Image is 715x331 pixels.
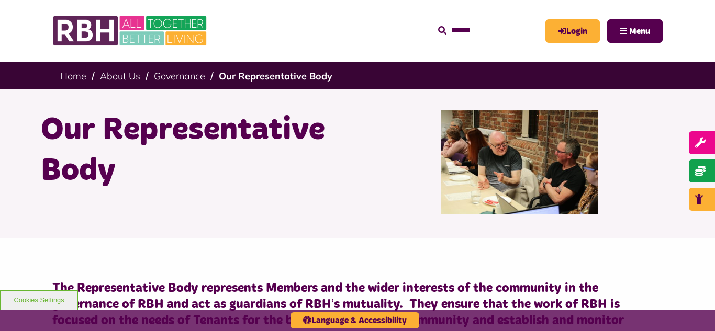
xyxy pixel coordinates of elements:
button: Navigation [607,19,663,43]
a: MyRBH [545,19,600,43]
span: Menu [629,27,650,36]
a: Home [60,70,86,82]
button: Language & Accessibility [291,312,419,328]
iframe: Netcall Web Assistant for live chat [668,284,715,331]
img: RBH [52,10,209,51]
a: About Us [100,70,140,82]
a: Governance [154,70,205,82]
a: Our Representative Body [219,70,332,82]
h1: Our Representative Body [41,110,350,191]
img: Rep Body [441,110,598,214]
